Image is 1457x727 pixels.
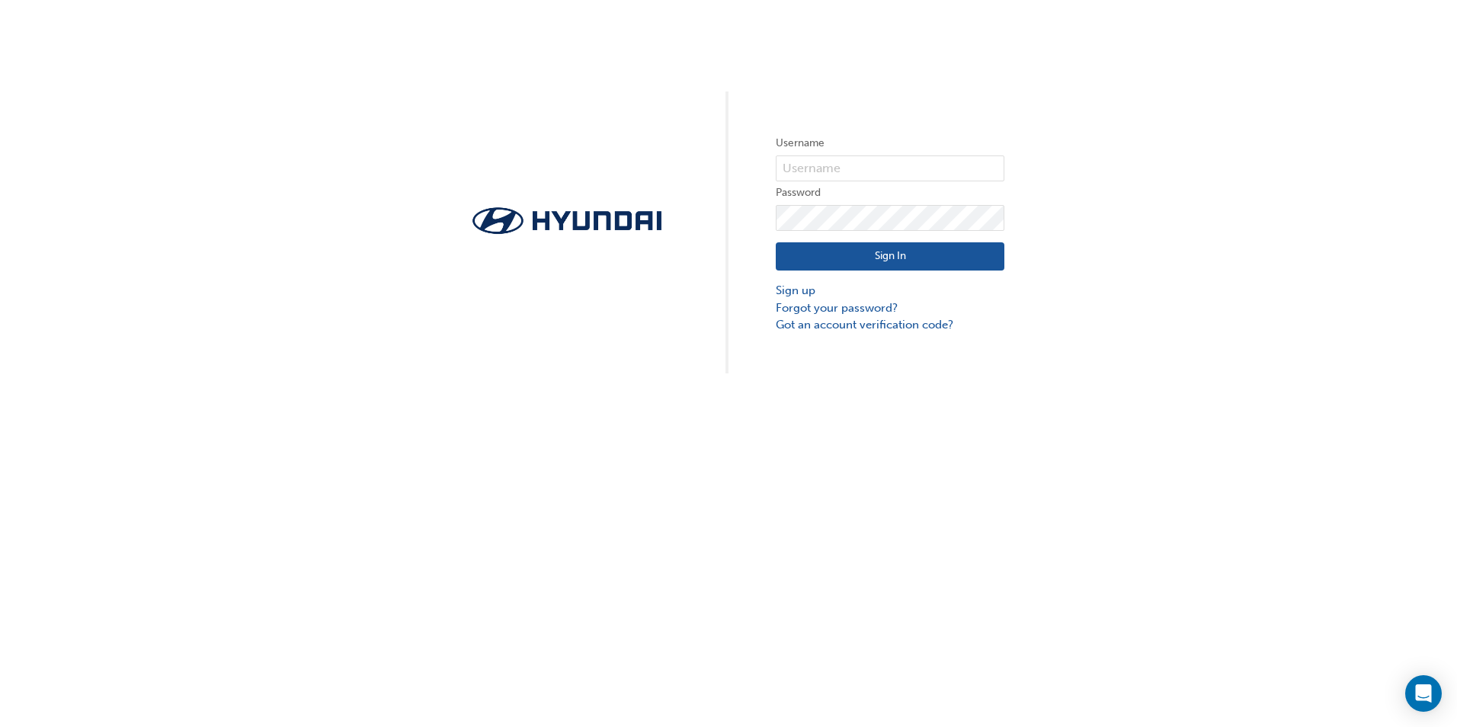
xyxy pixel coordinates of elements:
[776,155,1004,181] input: Username
[776,184,1004,202] label: Password
[776,299,1004,317] a: Forgot your password?
[776,242,1004,271] button: Sign In
[453,203,681,239] img: Trak
[776,282,1004,299] a: Sign up
[776,316,1004,334] a: Got an account verification code?
[1405,675,1442,712] div: Open Intercom Messenger
[776,134,1004,152] label: Username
